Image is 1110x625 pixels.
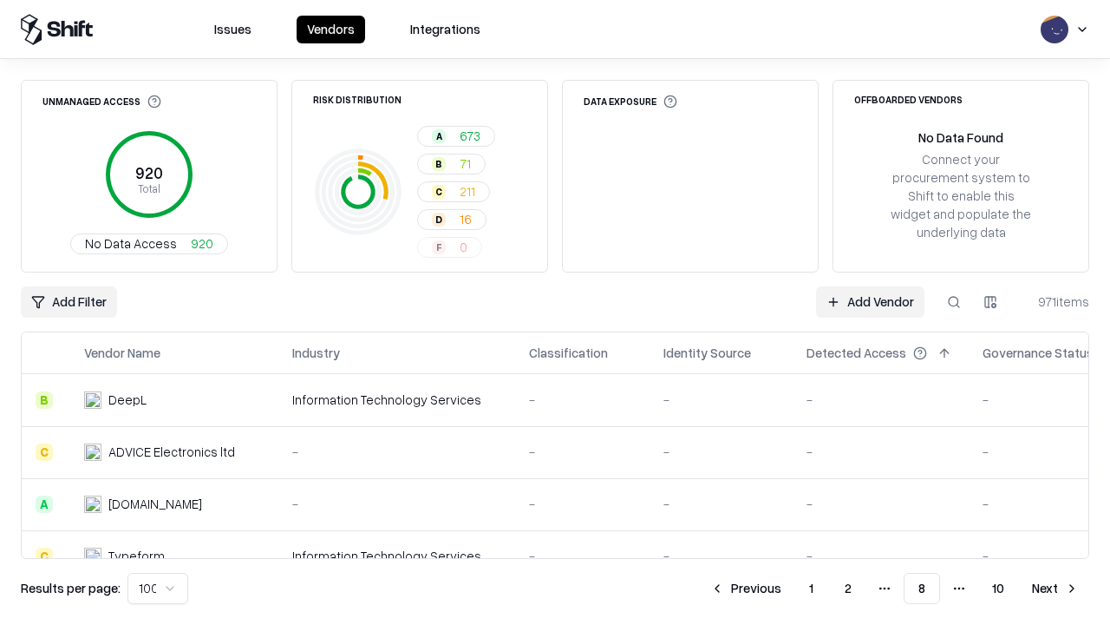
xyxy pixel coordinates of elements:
span: 920 [191,234,213,253]
button: C211 [417,181,490,202]
tspan: 920 [135,163,163,182]
div: ADVICE Electronics ltd [108,443,235,461]
div: Connect your procurement system to Shift to enable this widget and populate the underlying data [889,150,1033,242]
button: D16 [417,209,486,230]
div: Data Exposure [584,95,677,109]
img: cybersafe.co.il [84,496,101,513]
div: Classification [529,344,608,362]
tspan: Total [138,181,160,195]
span: 211 [460,182,475,201]
span: 673 [460,127,480,145]
div: D [432,213,446,227]
img: ADVICE Electronics ltd [84,444,101,461]
button: 8 [904,573,940,604]
div: - [529,547,636,565]
span: No Data Access [85,234,177,253]
div: Industry [292,344,340,362]
div: A [36,496,53,513]
div: B [36,391,53,409]
button: Next [1022,573,1089,604]
div: - [806,391,955,409]
div: - [663,391,779,409]
div: - [663,495,779,513]
button: Issues [204,16,262,43]
button: Vendors [297,16,365,43]
div: - [806,547,955,565]
button: 10 [978,573,1018,604]
div: C [36,444,53,461]
div: B [432,157,446,171]
button: 1 [795,573,827,604]
div: - [292,443,501,461]
div: A [432,129,446,143]
div: No Data Found [918,128,1003,147]
div: - [529,391,636,409]
span: 16 [460,210,472,228]
a: Add Vendor [816,286,924,318]
button: Previous [700,573,792,604]
div: [DOMAIN_NAME] [108,495,202,513]
div: - [806,495,955,513]
button: No Data Access920 [70,234,228,254]
img: DeepL [84,391,101,409]
div: Typeform [108,547,165,565]
nav: pagination [700,573,1089,604]
div: - [529,495,636,513]
div: Governance Status [983,344,1094,362]
div: Detected Access [806,344,906,362]
div: Unmanaged Access [42,95,161,109]
div: - [663,547,779,565]
button: 2 [831,573,865,604]
div: - [292,495,501,513]
button: B71 [417,154,486,174]
div: - [806,443,955,461]
div: Information Technology Services [292,547,501,565]
div: Identity Source [663,344,751,362]
button: A673 [417,126,495,147]
div: Information Technology Services [292,391,501,409]
p: Results per page: [21,579,121,597]
div: Offboarded Vendors [854,95,963,104]
div: 971 items [1020,293,1089,311]
div: Risk Distribution [313,95,402,104]
span: 71 [460,155,471,173]
button: Integrations [400,16,491,43]
button: Add Filter [21,286,117,318]
div: DeepL [108,391,147,409]
div: - [529,443,636,461]
div: C [432,185,446,199]
div: - [663,443,779,461]
img: Typeform [84,548,101,565]
div: C [36,548,53,565]
div: Vendor Name [84,344,160,362]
